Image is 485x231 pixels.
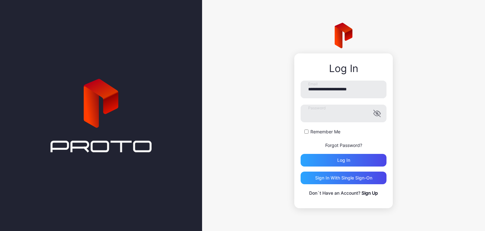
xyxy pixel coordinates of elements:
input: Password [301,105,386,122]
div: Sign in With Single Sign-On [315,175,372,180]
div: Log in [337,158,350,163]
button: Password [373,110,381,117]
label: Remember Me [310,129,340,135]
button: Log in [301,154,386,167]
div: Log In [301,63,386,74]
a: Sign Up [362,190,378,196]
button: Sign in With Single Sign-On [301,172,386,184]
a: Forgot Password? [325,143,362,148]
input: Email [301,81,386,98]
p: Don`t Have an Account? [301,189,386,197]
